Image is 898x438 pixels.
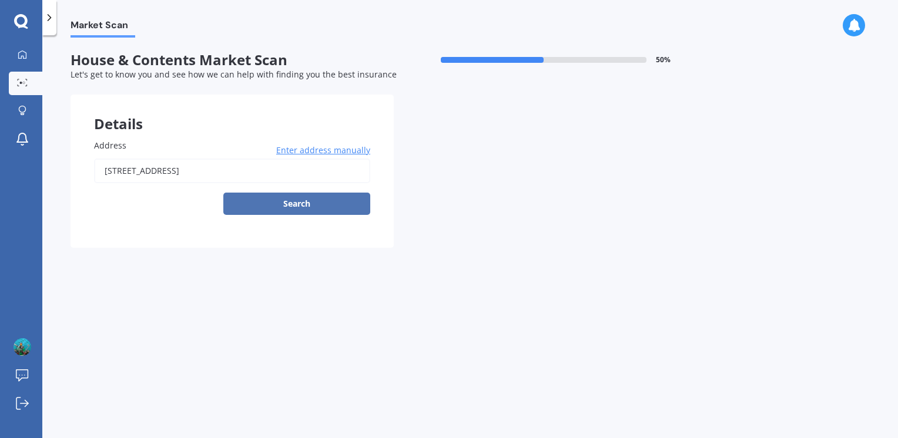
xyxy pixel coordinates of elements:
[94,140,126,151] span: Address
[94,159,370,183] input: Enter address
[71,19,135,35] span: Market Scan
[71,95,394,130] div: Details
[71,52,394,69] span: House & Contents Market Scan
[14,338,31,356] img: picture
[656,56,671,64] span: 50 %
[71,69,397,80] span: Let's get to know you and see how we can help with finding you the best insurance
[223,193,370,215] button: Search
[276,144,370,156] span: Enter address manually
